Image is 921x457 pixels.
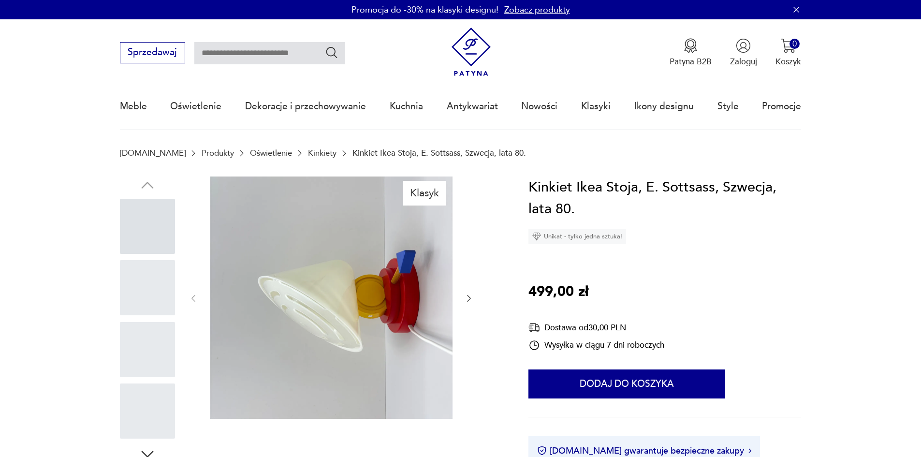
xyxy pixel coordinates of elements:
[528,322,540,334] img: Ikona dostawy
[670,38,712,67] button: Patyna B2B
[748,448,751,453] img: Ikona strzałki w prawo
[250,148,292,158] a: Oświetlenie
[170,84,221,129] a: Oświetlenie
[120,84,147,129] a: Meble
[504,4,570,16] a: Zobacz produkty
[781,38,796,53] img: Ikona koszyka
[325,45,339,59] button: Szukaj
[308,148,336,158] a: Kinkiety
[717,84,739,129] a: Style
[670,56,712,67] p: Patyna B2B
[537,445,751,457] button: [DOMAIN_NAME] gwarantuje bezpieczne zakupy
[528,369,725,398] button: Dodaj do koszyka
[789,39,800,49] div: 0
[390,84,423,129] a: Kuchnia
[537,446,547,456] img: Ikona certyfikatu
[683,38,698,53] img: Ikona medalu
[528,177,801,221] h1: Kinkiet Ikea Stoja, E. Sottsass, Szwecja, lata 80.
[730,38,757,67] button: Zaloguj
[352,148,526,158] p: Kinkiet Ikea Stoja, E. Sottsass, Szwecja, lata 80.
[210,177,453,419] img: Zdjęcie produktu Kinkiet Ikea Stoja, E. Sottsass, Szwecja, lata 80.
[532,232,541,241] img: Ikona diamentu
[521,84,557,129] a: Nowości
[775,38,801,67] button: 0Koszyk
[528,281,588,303] p: 499,00 zł
[120,148,186,158] a: [DOMAIN_NAME]
[528,322,664,334] div: Dostawa od 30,00 PLN
[736,38,751,53] img: Ikonka użytkownika
[730,56,757,67] p: Zaloguj
[351,4,498,16] p: Promocja do -30% na klasyki designu!
[775,56,801,67] p: Koszyk
[245,84,366,129] a: Dekoracje i przechowywanie
[120,42,185,63] button: Sprzedawaj
[120,49,185,57] a: Sprzedawaj
[403,181,446,205] div: Klasyk
[670,38,712,67] a: Ikona medaluPatyna B2B
[202,148,234,158] a: Produkty
[762,84,801,129] a: Promocje
[528,229,626,244] div: Unikat - tylko jedna sztuka!
[528,339,664,351] div: Wysyłka w ciągu 7 dni roboczych
[447,28,496,76] img: Patyna - sklep z meblami i dekoracjami vintage
[581,84,611,129] a: Klasyki
[634,84,694,129] a: Ikony designu
[447,84,498,129] a: Antykwariat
